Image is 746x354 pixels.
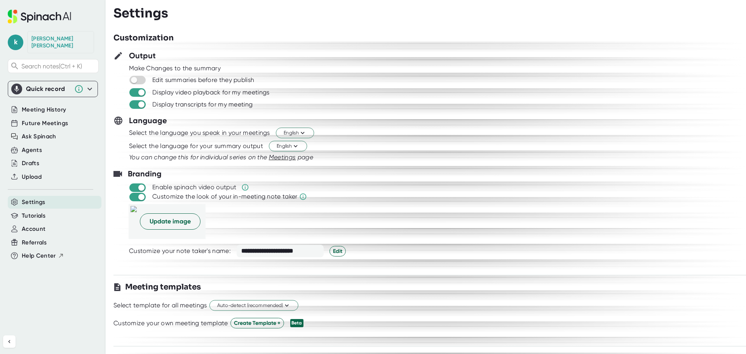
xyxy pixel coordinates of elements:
[22,159,39,168] button: Drafts
[284,129,306,137] span: English
[31,35,90,49] div: Kassandra Webb-Galarza
[22,119,68,128] button: Future Meetings
[129,142,263,150] div: Select the language for your summary output
[22,105,66,114] button: Meeting History
[152,76,254,84] div: Edit summaries before they publish
[129,50,156,61] h3: Output
[152,101,253,108] div: Display transcripts for my meeting
[22,132,56,141] button: Ask Spinach
[22,251,56,260] span: Help Center
[269,141,307,152] button: English
[22,225,45,234] button: Account
[150,217,191,226] span: Update image
[129,65,746,72] div: Make Changes to the summary
[22,146,42,155] button: Agents
[209,300,298,311] button: Auto-detect (recommended)
[128,168,162,180] h3: Branding
[125,281,201,293] h3: Meeting templates
[113,302,207,309] div: Select template for all meetings
[22,238,47,247] button: Referrals
[269,153,296,161] span: Meetings
[3,335,16,348] button: Collapse sidebar
[22,173,42,181] button: Upload
[22,211,45,220] button: Tutorials
[11,81,94,97] div: Quick record
[230,318,284,328] button: Create Template +
[22,251,64,260] button: Help Center
[290,319,303,327] div: Beta
[113,6,168,21] h3: Settings
[269,153,296,162] button: Meetings
[113,32,174,44] h3: Customization
[152,193,297,201] div: Customize the look of your in-meeting note taker
[329,246,346,256] button: Edit
[113,319,228,327] div: Customize your own meeting template
[333,247,342,255] span: Edit
[217,302,291,309] span: Auto-detect (recommended)
[234,319,281,327] span: Create Template +
[276,128,314,138] button: English
[8,35,23,50] span: k
[129,129,270,137] div: Select the language you speak in your meetings
[152,89,269,96] div: Display video playback for my meetings
[152,183,236,191] div: Enable spinach video output
[21,63,96,70] span: Search notes (Ctrl + K)
[129,115,167,126] h3: Language
[277,143,299,150] span: English
[22,198,45,207] button: Settings
[129,247,231,255] div: Customize your note taker's name:
[129,153,313,161] i: You can change this for individual series on the page
[131,206,137,237] img: 7164c1c2-5622-4ebd-a5a2-43c43a6b0577
[140,213,200,230] button: Update image
[26,85,70,93] div: Quick record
